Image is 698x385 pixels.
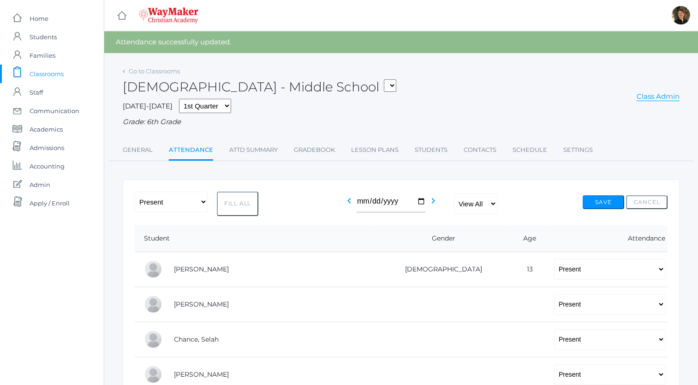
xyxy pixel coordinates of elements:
[174,265,229,273] a: [PERSON_NAME]
[129,67,180,75] a: Go to Classrooms
[30,120,63,138] span: Academics
[563,141,593,159] a: Settings
[217,192,258,216] button: Fill All
[30,194,70,212] span: Apply / Enroll
[174,370,229,379] a: [PERSON_NAME]
[169,141,213,161] a: Attendance
[123,117,680,127] div: Grade: 6th Grade
[30,83,43,102] span: Staff
[174,335,219,343] a: Chance, Selah
[513,141,547,159] a: Schedule
[139,7,198,24] img: 4_waymaker-logo-stack-white.png
[294,141,335,159] a: Gradebook
[30,138,64,157] span: Admissions
[373,252,508,287] td: [DEMOGRAPHIC_DATA]
[464,141,496,159] a: Contacts
[583,195,624,209] button: Save
[428,195,439,206] i: chevron_right
[545,225,668,252] th: Attendance
[123,141,153,159] a: General
[30,102,79,120] span: Communication
[144,330,162,349] div: Selah Chance
[507,225,545,252] th: Age
[428,199,439,208] a: chevron_right
[415,141,447,159] a: Students
[104,31,698,53] div: Attendance successfully updated.
[30,46,55,65] span: Families
[144,260,162,278] div: Josey Baker
[30,9,48,28] span: Home
[373,225,508,252] th: Gender
[344,199,355,208] a: chevron_left
[351,141,399,159] a: Lesson Plans
[672,6,690,24] div: Dianna Renz
[30,28,57,46] span: Students
[507,252,545,287] td: 13
[123,80,396,94] h2: [DEMOGRAPHIC_DATA] - Middle School
[637,92,680,101] a: Class Admin
[144,295,162,313] div: Gabby Brozek
[135,225,373,252] th: Student
[30,157,65,175] span: Accounting
[626,195,668,209] button: Cancel
[30,175,50,194] span: Admin
[144,365,162,384] div: Levi Erner
[30,65,64,83] span: Classrooms
[229,141,278,159] a: Attd Summary
[123,102,173,110] span: [DATE]-[DATE]
[174,300,229,308] a: [PERSON_NAME]
[344,195,355,206] i: chevron_left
